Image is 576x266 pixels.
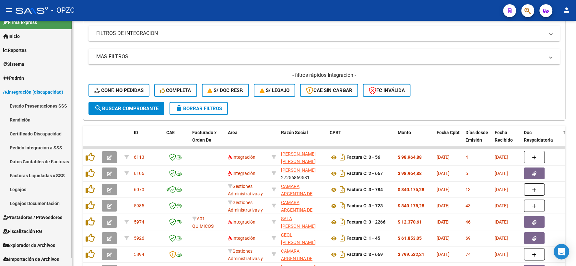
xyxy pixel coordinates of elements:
[463,126,492,154] datatable-header-cell: Días desde Emisión
[437,219,450,225] span: [DATE]
[94,104,102,112] mat-icon: search
[88,84,149,97] button: Conf. no pedidas
[281,183,324,196] div: 30716109972
[398,236,422,241] strong: $ 61.853,05
[437,130,460,135] span: Fecha Cpbt
[154,84,197,97] button: Completa
[260,87,289,93] span: S/ legajo
[554,244,570,260] div: Open Intercom Messenger
[466,203,471,208] span: 43
[94,106,159,111] span: Buscar Comprobante
[281,168,316,173] span: [PERSON_NAME]
[306,87,352,93] span: CAE SIN CARGAR
[281,248,324,261] div: 30716109972
[175,106,222,111] span: Borrar Filtros
[338,249,347,260] i: Descargar documento
[3,214,62,221] span: Prestadores / Proveedores
[94,87,144,93] span: Conf. no pedidas
[134,203,144,208] span: 5985
[3,19,37,26] span: Firma Express
[347,203,383,209] strong: Factura C: 3 - 723
[281,216,316,229] span: SALA [PERSON_NAME]
[437,203,450,208] span: [DATE]
[281,150,324,164] div: 27314095818
[369,87,405,93] span: FC Inválida
[88,26,560,41] mat-expansion-panel-header: FILTROS DE INTEGRACION
[88,72,560,79] h4: - filtros rápidos Integración -
[278,126,327,154] datatable-header-cell: Razón Social
[492,126,522,154] datatable-header-cell: Fecha Recibido
[398,203,424,208] strong: $ 840.175,28
[96,30,545,37] mat-panel-title: FILTROS DE INTEGRACION
[338,168,347,179] i: Descargar documento
[88,49,560,64] mat-expansion-panel-header: MAS FILTROS
[466,219,471,225] span: 46
[3,33,20,40] span: Inicio
[434,126,463,154] datatable-header-cell: Fecha Cpbt
[347,187,383,192] strong: Factura C: 3 - 784
[347,171,383,176] strong: Factura C: 2 - 667
[466,155,468,160] span: 4
[134,187,144,192] span: 6070
[495,219,508,225] span: [DATE]
[347,252,383,257] strong: Factura C: 3 - 669
[495,252,508,257] span: [DATE]
[3,256,59,263] span: Importación de Archivos
[228,219,255,225] span: Integración
[281,130,308,135] span: Razón Social
[160,87,191,93] span: Completa
[134,130,138,135] span: ID
[281,167,324,180] div: 27256869581
[51,3,75,17] span: - OPZC
[134,252,144,257] span: 5894
[134,171,144,176] span: 6106
[338,217,347,227] i: Descargar documento
[254,84,295,97] button: S/ legajo
[347,236,380,241] strong: Factura C: 1 - 45
[395,126,434,154] datatable-header-cell: Monto
[398,130,411,135] span: Monto
[228,155,255,160] span: Integración
[131,126,164,154] datatable-header-cell: ID
[495,171,508,176] span: [DATE]
[466,171,468,176] span: 5
[281,231,324,245] div: 27278193751
[88,102,164,115] button: Buscar Comprobante
[96,53,545,60] mat-panel-title: MAS FILTROS
[495,130,513,143] span: Fecha Recibido
[437,155,450,160] span: [DATE]
[228,130,238,135] span: Area
[347,155,380,160] strong: Factura C: 3 - 56
[164,126,190,154] datatable-header-cell: CAE
[466,236,471,241] span: 69
[437,236,450,241] span: [DATE]
[398,187,424,192] strong: $ 840.175,28
[281,151,316,164] span: [PERSON_NAME] [PERSON_NAME]
[466,252,471,257] span: 74
[281,199,324,213] div: 30716109972
[208,87,243,93] span: S/ Doc Resp.
[524,130,553,143] span: Doc Respaldatoria
[347,220,385,225] strong: Factura C: 3 - 2266
[228,171,255,176] span: Integración
[330,130,341,135] span: CPBT
[202,84,249,97] button: S/ Doc Resp.
[3,228,42,235] span: Fiscalización RG
[281,184,323,218] span: CAMARA ARGENTINA DE DESARROLLADORES DE SOFTWARE INDEPENDIENTES
[398,155,422,160] strong: $ 98.964,88
[398,252,424,257] strong: $ 799.532,21
[175,104,183,112] mat-icon: delete
[3,88,63,96] span: Integración (discapacidad)
[338,152,347,162] i: Descargar documento
[437,171,450,176] span: [DATE]
[398,171,422,176] strong: $ 98.964,88
[281,200,323,235] span: CAMARA ARGENTINA DE DESARROLLADORES DE SOFTWARE INDEPENDIENTES
[3,61,24,68] span: Sistema
[192,216,214,229] span: A01 - QUIMICOS
[363,84,411,97] button: FC Inválida
[170,102,228,115] button: Borrar Filtros
[563,6,571,14] mat-icon: person
[466,130,488,143] span: Días desde Emisión
[398,219,422,225] strong: $ 12.370,61
[495,187,508,192] span: [DATE]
